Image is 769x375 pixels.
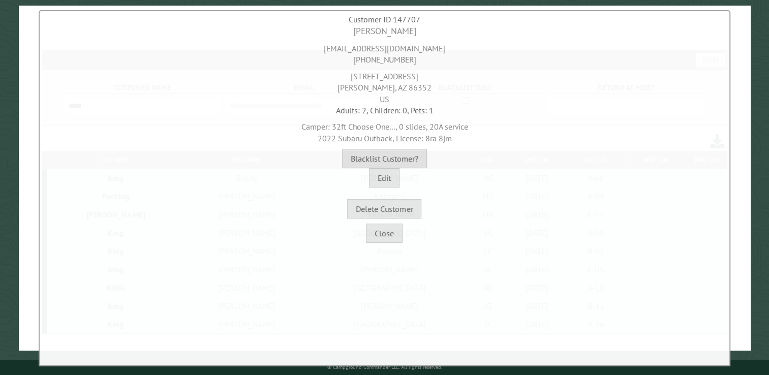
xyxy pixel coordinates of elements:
[369,168,399,188] button: Edit
[342,149,427,168] button: Blacklist Customer?
[347,199,421,218] button: Delete Customer
[366,224,403,243] button: Close
[42,66,727,105] div: [STREET_ADDRESS] [PERSON_NAME], AZ 86352 US
[42,38,727,66] div: [EMAIL_ADDRESS][DOMAIN_NAME] [PHONE_NUMBER]
[42,116,727,144] div: Camper: 32ft Choose One..., 0 slides, 20A service
[327,364,442,370] small: © Campground Commander LLC. All rights reserved.
[42,14,727,25] div: Customer ID 147707
[42,105,727,116] div: Adults: 2, Children: 0, Pets: 1
[42,25,727,38] div: [PERSON_NAME]
[317,133,451,143] span: 2022 Subaru Outback, License: 8ra 8jm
